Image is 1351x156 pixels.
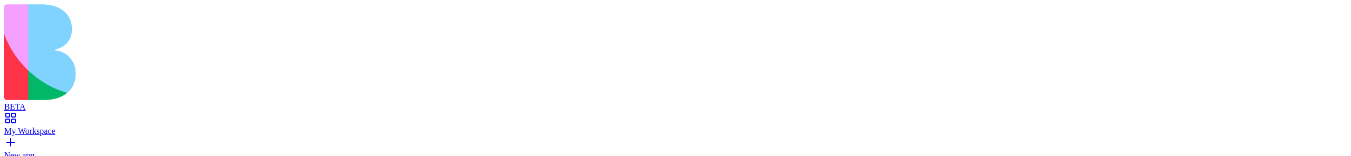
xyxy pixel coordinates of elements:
div: My Workspace [4,126,1347,136]
a: BETA [4,93,1347,112]
div: BETA [4,102,1347,112]
img: logo [4,4,429,100]
a: My Workspace [4,117,1347,136]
